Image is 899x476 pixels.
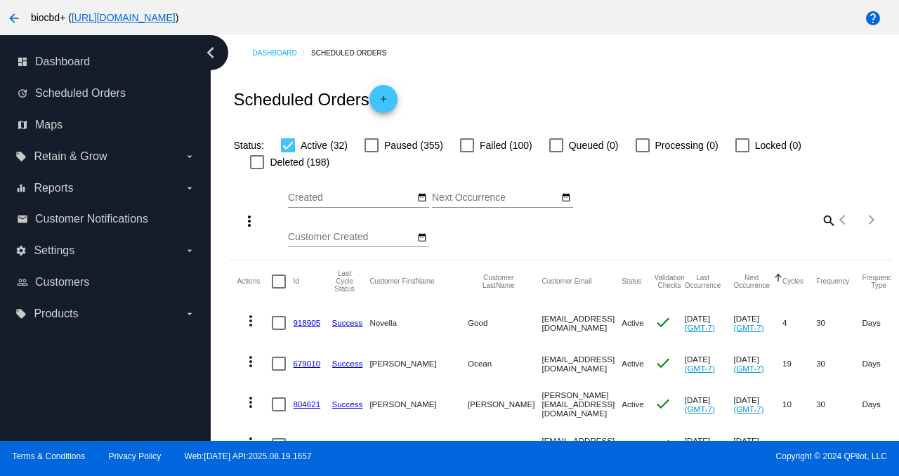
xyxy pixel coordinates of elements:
a: 679010 [293,359,320,368]
a: Success [332,399,363,409]
mat-cell: 4 [782,303,816,343]
mat-cell: [DATE] [685,425,734,465]
mat-cell: [DATE] [685,343,734,384]
span: Deleted (198) [270,154,329,171]
mat-cell: Ocean [468,343,542,384]
mat-cell: 60 [816,425,862,465]
mat-icon: help [865,10,881,27]
i: arrow_drop_down [184,183,195,194]
span: Dashboard [35,55,90,68]
button: Change sorting for FrequencyType [862,274,895,289]
input: Next Occurrence [432,192,558,204]
mat-header-cell: Actions [237,260,272,303]
a: 707770 [293,440,320,449]
mat-cell: [EMAIL_ADDRESS][DOMAIN_NAME] [542,425,622,465]
i: local_offer [15,308,27,319]
button: Change sorting for Cycles [782,277,803,286]
button: Change sorting for CustomerFirstName [369,277,434,286]
a: update Scheduled Orders [17,82,195,105]
mat-cell: [PERSON_NAME][EMAIL_ADDRESS][DOMAIN_NAME] [542,384,622,425]
input: Customer Created [288,232,414,243]
button: Next page [858,206,886,234]
a: 918905 [293,318,320,327]
span: Active (32) [301,137,348,154]
mat-cell: 30 [816,384,862,425]
i: people_outline [17,277,28,288]
mat-cell: [EMAIL_ADDRESS][DOMAIN_NAME] [542,343,622,384]
mat-icon: check [655,436,671,453]
mat-cell: [DATE] [685,384,734,425]
span: Customer Notifications [35,213,148,225]
i: dashboard [17,56,28,67]
a: Terms & Conditions [12,451,85,461]
a: (GMT-7) [685,404,715,414]
span: Customers [35,276,89,289]
button: Previous page [829,206,858,234]
button: Change sorting for CustomerLastName [468,274,529,289]
mat-header-cell: Validation Checks [655,260,685,303]
a: (GMT-7) [733,364,763,373]
mat-icon: search [820,209,836,231]
mat-icon: add [375,94,392,111]
button: Change sorting for Status [622,277,641,286]
a: (GMT-7) [685,323,715,332]
mat-icon: arrow_back [6,10,22,27]
a: Success [332,440,363,449]
span: Paused (355) [384,137,443,154]
span: Scheduled Orders [35,87,126,100]
span: Active [622,399,644,409]
a: email Customer Notifications [17,208,195,230]
mat-icon: date_range [417,232,427,244]
mat-icon: more_vert [242,394,259,411]
mat-icon: check [655,395,671,412]
a: (GMT-7) [733,404,763,414]
button: Change sorting for Id [293,277,298,286]
mat-cell: 10 [782,384,816,425]
i: update [17,88,28,99]
mat-cell: 5 [782,425,816,465]
button: Change sorting for Frequency [816,277,849,286]
span: Settings [34,244,74,257]
i: email [17,213,28,225]
span: Retain & Grow [34,150,107,163]
span: Copyright © 2024 QPilot, LLC [461,451,887,461]
i: map [17,119,28,131]
i: chevron_left [199,41,222,64]
mat-cell: [PERSON_NAME] [369,425,468,465]
mat-cell: 30 [816,343,862,384]
mat-cell: 30 [816,303,862,343]
span: Processing (0) [655,137,718,154]
mat-icon: more_vert [242,353,259,370]
span: Reports [34,182,73,194]
mat-icon: date_range [561,192,571,204]
a: Dashboard [252,42,311,64]
a: map Maps [17,114,195,136]
a: Scheduled Orders [311,42,399,64]
i: arrow_drop_down [184,245,195,256]
span: biocbd+ ( ) [31,12,178,23]
mat-cell: [PERSON_NAME] [369,343,468,384]
i: local_offer [15,151,27,162]
mat-icon: more_vert [242,435,259,451]
mat-cell: [EMAIL_ADDRESS][DOMAIN_NAME] [542,303,622,343]
a: Success [332,318,363,327]
span: Products [34,308,78,320]
span: Active [622,318,644,327]
mat-cell: [PERSON_NAME] [468,425,542,465]
mat-icon: date_range [417,192,427,204]
a: 804621 [293,399,320,409]
mat-cell: [PERSON_NAME] [369,384,468,425]
mat-cell: [DATE] [685,303,734,343]
mat-cell: [DATE] [733,303,782,343]
mat-cell: Good [468,303,542,343]
button: Change sorting for NextOccurrenceUtc [733,274,770,289]
span: Active [622,440,644,449]
mat-cell: [DATE] [733,425,782,465]
input: Created [288,192,414,204]
h2: Scheduled Orders [233,85,397,113]
a: Privacy Policy [109,451,162,461]
mat-cell: [DATE] [733,343,782,384]
a: Success [332,359,363,368]
span: Maps [35,119,63,131]
span: Queued (0) [569,137,619,154]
